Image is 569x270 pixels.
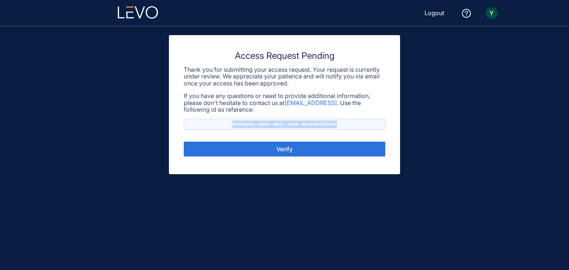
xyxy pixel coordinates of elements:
[184,92,385,113] p: If you have any questions or need to provide additional information, please don't hesitate to con...
[419,7,450,19] button: Logout
[276,146,293,152] span: Verify
[184,66,385,87] p: Thank you for submitting your access request. Your request is currently under review. We apprecia...
[184,50,385,62] h3: Access Request Pending
[425,10,444,16] span: Logout
[184,142,385,156] button: Verify
[486,7,498,19] img: Yuvaraj Borasiya profile
[184,119,385,130] p: 6605a85e-490d-4be7-b0eb-85eb982546b6
[284,99,337,107] a: [EMAIL_ADDRESS]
